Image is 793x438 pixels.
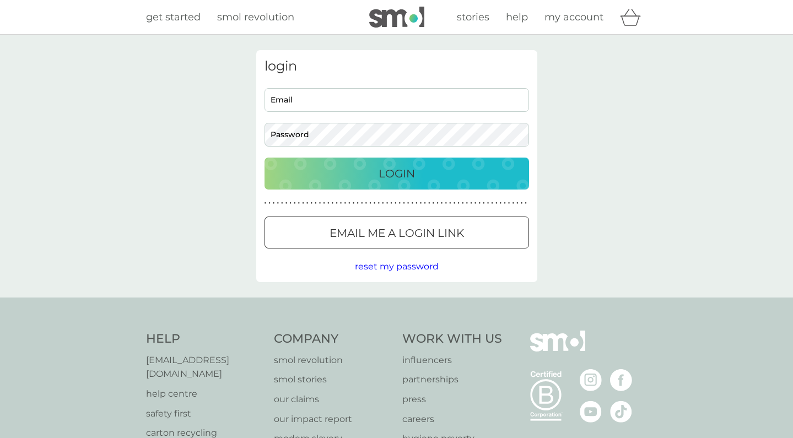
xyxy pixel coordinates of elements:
a: safety first [146,407,263,421]
a: our impact report [274,412,391,426]
a: partnerships [402,372,502,387]
h4: Help [146,331,263,348]
p: ● [332,201,334,206]
p: ● [516,201,519,206]
p: ● [395,201,397,206]
p: ● [457,201,460,206]
img: visit the smol Facebook page [610,369,632,391]
p: ● [281,201,283,206]
p: ● [285,201,288,206]
p: ● [454,201,456,206]
a: careers [402,412,502,426]
p: ● [500,201,502,206]
img: visit the smol Instagram page [580,369,602,391]
p: Email me a login link [330,224,464,242]
h3: login [265,58,529,74]
p: ● [361,201,363,206]
span: smol revolution [217,11,294,23]
p: ● [411,201,413,206]
p: ● [265,201,267,206]
p: ● [512,201,514,206]
a: smol revolution [274,353,391,367]
p: ● [420,201,422,206]
p: help centre [146,387,263,401]
a: influencers [402,353,502,367]
a: press [402,392,502,407]
p: ● [289,201,292,206]
p: ● [483,201,485,206]
p: ● [277,201,279,206]
p: ● [273,201,275,206]
p: ● [424,201,426,206]
h4: Company [274,331,391,348]
p: smol stories [274,372,391,387]
p: ● [407,201,409,206]
img: visit the smol Youtube page [580,401,602,423]
span: get started [146,11,201,23]
button: Login [265,158,529,190]
p: ● [525,201,527,206]
a: my account [544,9,603,25]
p: ● [433,201,435,206]
img: visit the smol Tiktok page [610,401,632,423]
p: ● [268,201,271,206]
p: ● [336,201,338,206]
p: ● [403,201,405,206]
p: ● [327,201,330,206]
p: ● [377,201,380,206]
button: Email me a login link [265,217,529,248]
p: ● [357,201,359,206]
p: ● [348,201,350,206]
p: ● [390,201,392,206]
p: ● [478,201,481,206]
img: smol [530,331,585,368]
p: ● [365,201,368,206]
p: ● [369,201,371,206]
p: ● [462,201,464,206]
p: ● [310,201,312,206]
span: my account [544,11,603,23]
p: ● [382,201,384,206]
p: ● [470,201,472,206]
p: ● [319,201,321,206]
p: ● [298,201,300,206]
p: ● [445,201,447,206]
p: ● [436,201,439,206]
p: ● [306,201,309,206]
h4: Work With Us [402,331,502,348]
p: ● [508,201,510,206]
p: ● [449,201,451,206]
p: ● [399,201,401,206]
p: ● [466,201,468,206]
a: stories [457,9,489,25]
p: ● [441,201,443,206]
p: ● [491,201,493,206]
span: stories [457,11,489,23]
a: our claims [274,392,391,407]
p: ● [315,201,317,206]
a: [EMAIL_ADDRESS][DOMAIN_NAME] [146,353,263,381]
p: ● [386,201,389,206]
a: help [506,9,528,25]
p: ● [340,201,342,206]
p: ● [353,201,355,206]
p: ● [428,201,430,206]
p: ● [474,201,477,206]
p: ● [416,201,418,206]
p: ● [487,201,489,206]
p: ● [344,201,346,206]
a: smol revolution [217,9,294,25]
p: ● [294,201,296,206]
p: ● [521,201,523,206]
button: reset my password [355,259,439,274]
p: ● [495,201,498,206]
span: help [506,11,528,23]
